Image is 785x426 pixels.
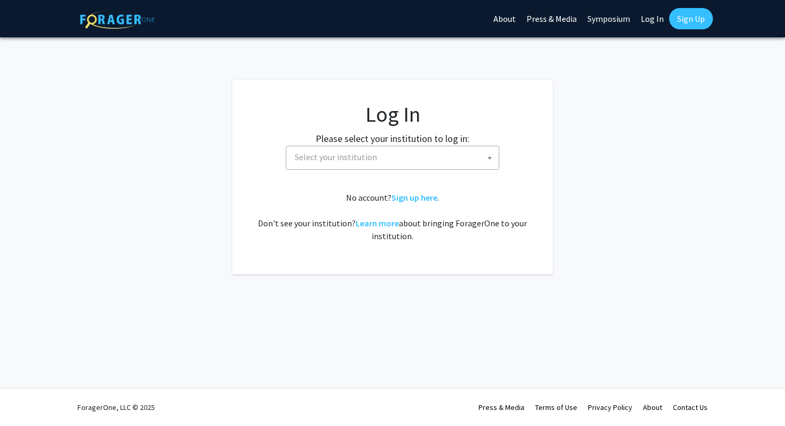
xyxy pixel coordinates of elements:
[254,101,531,127] h1: Log In
[669,8,713,29] a: Sign Up
[77,389,155,426] div: ForagerOne, LLC © 2025
[643,403,662,412] a: About
[316,131,469,146] label: Please select your institution to log in:
[80,10,155,29] img: ForagerOne Logo
[478,403,524,412] a: Press & Media
[291,146,499,168] span: Select your institution
[673,403,708,412] a: Contact Us
[391,192,437,203] a: Sign up here
[295,152,377,162] span: Select your institution
[254,191,531,242] div: No account? . Don't see your institution? about bringing ForagerOne to your institution.
[356,218,399,228] a: Learn more about bringing ForagerOne to your institution
[588,403,632,412] a: Privacy Policy
[535,403,577,412] a: Terms of Use
[286,146,499,170] span: Select your institution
